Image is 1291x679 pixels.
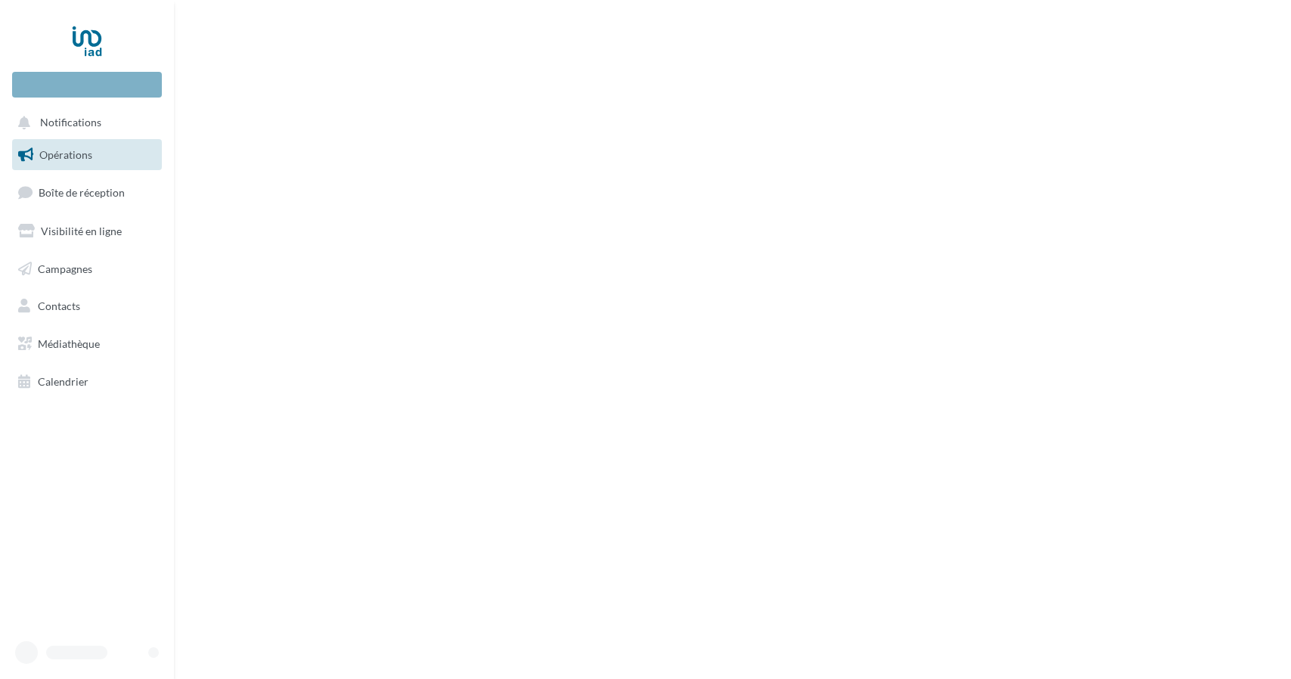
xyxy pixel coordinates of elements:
[40,116,101,129] span: Notifications
[12,72,162,98] div: Nouvelle campagne
[38,375,88,388] span: Calendrier
[9,253,165,285] a: Campagnes
[39,148,92,161] span: Opérations
[41,225,122,237] span: Visibilité en ligne
[9,176,165,209] a: Boîte de réception
[9,366,165,398] a: Calendrier
[9,215,165,247] a: Visibilité en ligne
[38,262,92,274] span: Campagnes
[9,290,165,322] a: Contacts
[38,299,80,312] span: Contacts
[9,139,165,171] a: Opérations
[39,186,125,199] span: Boîte de réception
[9,328,165,360] a: Médiathèque
[38,337,100,350] span: Médiathèque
